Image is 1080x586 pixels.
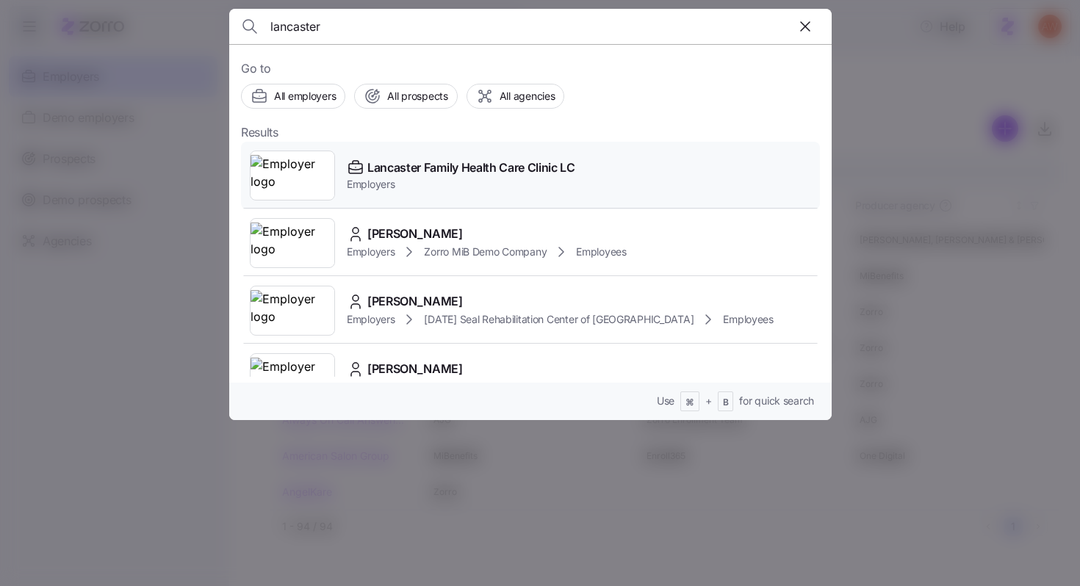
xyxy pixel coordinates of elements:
[500,89,555,104] span: All agencies
[241,123,278,142] span: Results
[241,84,345,109] button: All employers
[251,358,334,399] img: Employer logo
[723,312,773,327] span: Employees
[347,177,575,192] span: Employers
[251,290,334,331] img: Employer logo
[739,394,814,408] span: for quick search
[705,394,712,408] span: +
[424,312,694,327] span: [DATE] Seal Rehabilitation Center of [GEOGRAPHIC_DATA]
[354,84,457,109] button: All prospects
[347,312,395,327] span: Employers
[723,397,729,409] span: B
[367,360,463,378] span: [PERSON_NAME]
[251,223,334,264] img: Employer logo
[274,89,336,104] span: All employers
[367,292,463,311] span: [PERSON_NAME]
[657,394,674,408] span: Use
[241,59,820,78] span: Go to
[387,89,447,104] span: All prospects
[251,155,334,196] img: Employer logo
[424,245,547,259] span: Zorro MiB Demo Company
[367,159,575,177] span: Lancaster Family Health Care Clinic LC
[576,245,626,259] span: Employees
[347,245,395,259] span: Employers
[467,84,565,109] button: All agencies
[685,397,694,409] span: ⌘
[367,225,463,243] span: [PERSON_NAME]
